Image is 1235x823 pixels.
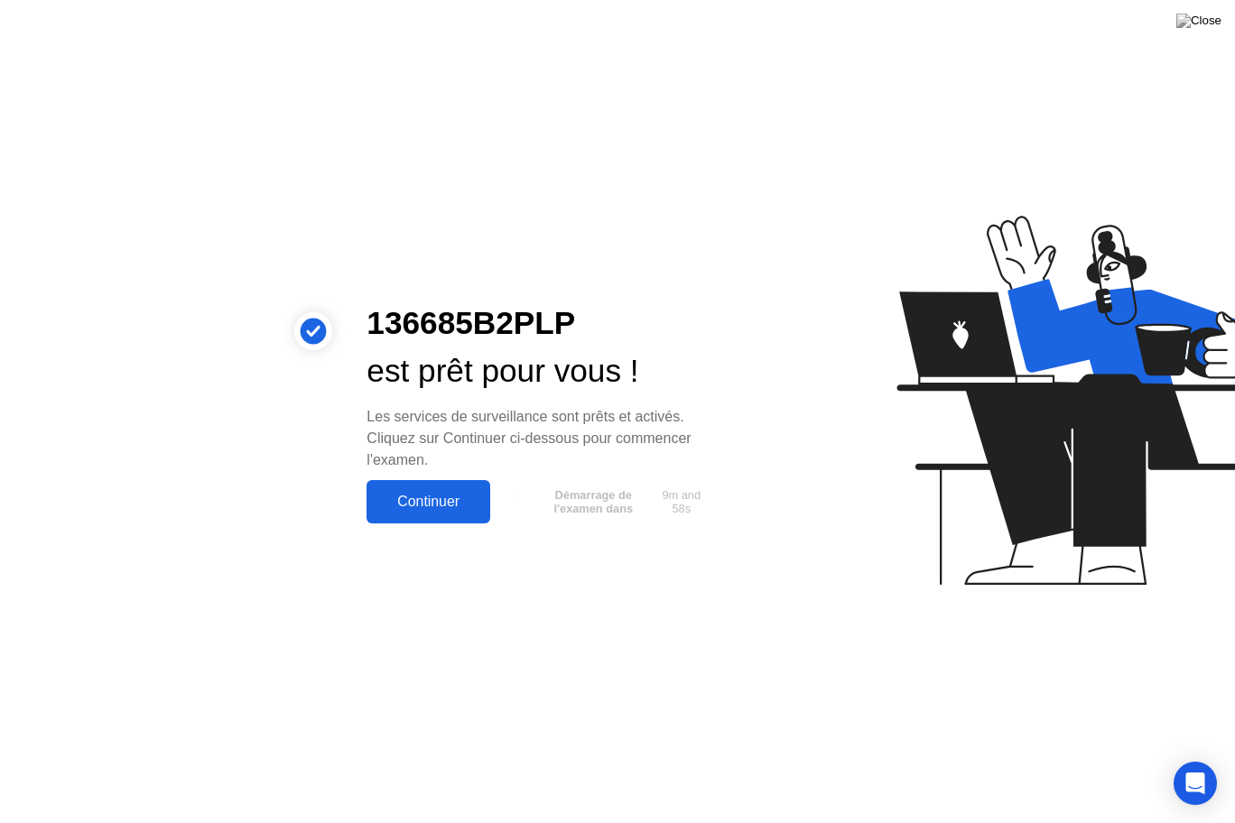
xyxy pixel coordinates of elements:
div: 136685B2PLP [367,300,711,347]
div: est prêt pour vous ! [367,347,711,395]
div: Open Intercom Messenger [1174,762,1217,805]
span: 9m and 58s [658,488,705,515]
div: Continuer [372,494,485,510]
button: Continuer [367,480,490,523]
button: Démarrage de l'examen dans9m and 58s [499,485,711,519]
img: Close [1176,14,1221,28]
div: Les services de surveillance sont prêts et activés. Cliquez sur Continuer ci-dessous pour commenc... [367,406,711,471]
